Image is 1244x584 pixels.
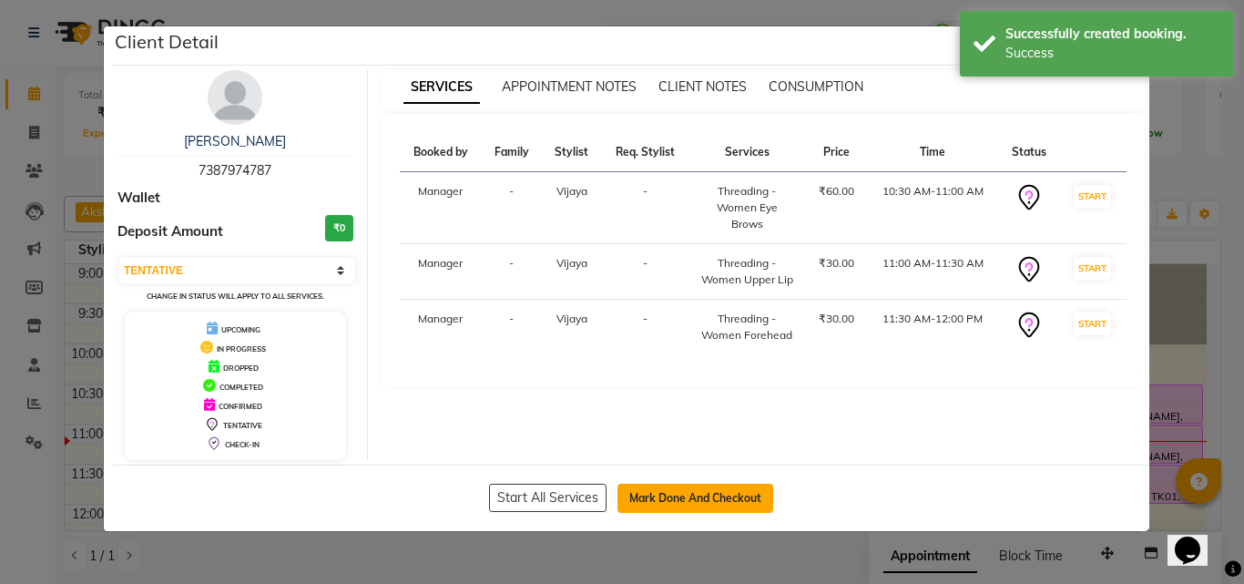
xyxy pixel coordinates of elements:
[223,421,262,430] span: TENTATIVE
[219,383,263,392] span: COMPLETED
[601,300,688,355] td: -
[199,162,271,179] span: 7387974787
[217,344,266,353] span: IN PROGRESS
[117,188,160,209] span: Wallet
[400,300,482,355] td: Manager
[400,172,482,244] td: Manager
[556,312,587,325] span: Vijaya
[221,325,260,334] span: UPCOMING
[699,311,795,343] div: Threading - Women Forehead
[325,215,353,241] h3: ₹0
[601,172,688,244] td: -
[867,172,999,244] td: 10:30 AM-11:00 AM
[867,300,999,355] td: 11:30 AM-12:00 PM
[482,172,542,244] td: -
[769,78,863,95] span: CONSUMPTION
[225,440,260,449] span: CHECK-IN
[601,244,688,300] td: -
[208,70,262,125] img: avatar
[816,311,856,327] div: ₹30.00
[617,484,773,513] button: Mark Done And Checkout
[502,78,637,95] span: APPOINTMENT NOTES
[805,133,867,172] th: Price
[658,78,747,95] span: CLIENT NOTES
[816,255,856,272] div: ₹30.00
[1005,25,1219,44] div: Successfully created booking.
[482,133,542,172] th: Family
[482,244,542,300] td: -
[147,292,324,301] small: Change in status will apply to all services.
[223,364,259,373] span: DROPPED
[1168,511,1226,566] iframe: chat widget
[117,221,223,242] span: Deposit Amount
[699,255,795,288] div: Threading - Women Upper Lip
[867,244,999,300] td: 11:00 AM-11:30 AM
[489,484,607,512] button: Start All Services
[601,133,688,172] th: Req. Stylist
[542,133,601,172] th: Stylist
[1074,312,1111,335] button: START
[688,133,806,172] th: Services
[816,183,856,200] div: ₹60.00
[219,402,262,411] span: CONFIRMED
[556,184,587,198] span: Vijaya
[556,256,587,270] span: Vijaya
[400,244,482,300] td: Manager
[999,133,1059,172] th: Status
[403,71,480,104] span: SERVICES
[699,183,795,232] div: Threading - Women Eye Brows
[1005,44,1219,63] div: Success
[1074,185,1111,208] button: START
[482,300,542,355] td: -
[867,133,999,172] th: Time
[184,133,286,149] a: [PERSON_NAME]
[1074,257,1111,280] button: START
[400,133,482,172] th: Booked by
[115,28,219,56] h5: Client Detail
